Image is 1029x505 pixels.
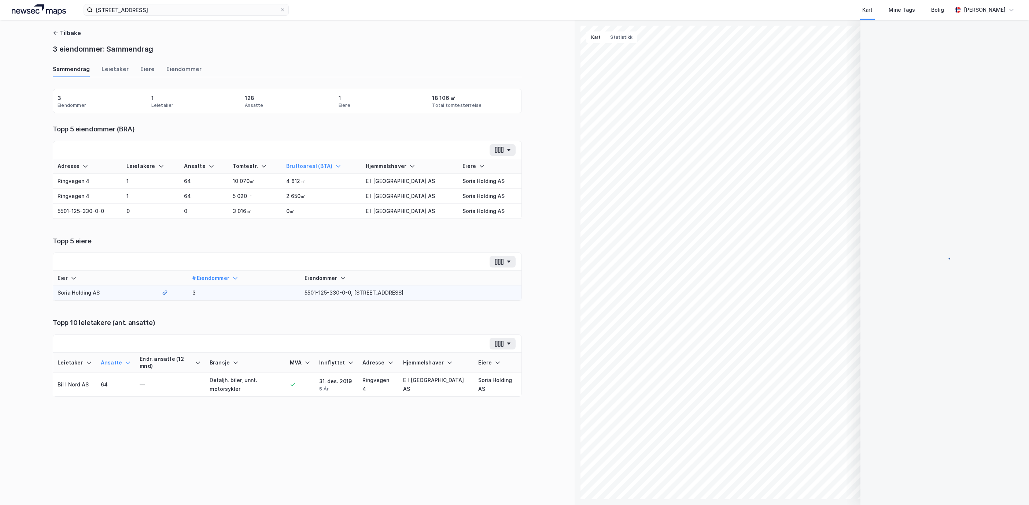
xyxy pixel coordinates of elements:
[458,189,521,204] td: Soria Holding AS
[361,204,458,219] td: E I [GEOGRAPHIC_DATA] AS
[166,65,202,77] div: Eiendommer
[228,189,282,204] td: 5 020㎡
[192,275,296,282] div: # Eiendommer
[462,163,517,170] div: Eiere
[58,275,153,282] div: Eier
[403,359,470,366] div: Hjemmelshaver
[140,356,201,369] div: Endr. ansatte (12 mnd)
[361,189,458,204] td: E I [GEOGRAPHIC_DATA] AS
[245,102,263,108] div: Ansatte
[931,5,944,14] div: Bolig
[122,204,180,219] td: 0
[140,65,155,77] div: Eiere
[93,4,280,15] input: Søk på adresse, matrikkel, gårdeiere, leietakere eller personer
[228,174,282,189] td: 10 070㎡
[339,102,350,108] div: Eiere
[282,174,361,189] td: 4 612㎡
[432,102,482,108] div: Total tomtestørrelse
[339,94,341,102] div: 1
[992,470,1029,505] iframe: Chat Widget
[245,94,254,102] div: 128
[358,373,399,397] td: Ringvegen 4
[151,94,154,102] div: 1
[319,386,354,392] div: 5 År
[96,373,135,397] td: 64
[319,359,354,366] div: Innflyttet
[282,189,361,204] td: 2 650㎡
[992,470,1029,505] div: Kontrollprogram for chat
[286,163,357,170] div: Bruttoareal (BTA)
[58,102,86,108] div: Eiendommer
[58,94,61,102] div: 3
[319,377,354,392] div: 31. des. 2019
[939,252,951,264] img: spinner.a6d8c91a73a9ac5275cf975e30b51cfb.svg
[862,5,873,14] div: Kart
[458,204,521,219] td: Soria Holding AS
[53,237,522,246] div: Topp 5 eiere
[122,189,180,204] td: 1
[53,318,522,327] div: Topp 10 leietakere (ant. ansatte)
[290,359,311,366] div: MVA
[399,373,474,397] td: E I [GEOGRAPHIC_DATA] AS
[126,163,176,170] div: Leietakere
[180,189,228,204] td: 64
[180,174,228,189] td: 64
[478,359,517,366] div: Eiere
[432,94,456,102] div: 18 106 ㎡
[122,174,180,189] td: 1
[101,359,131,366] div: Ansatte
[605,31,637,43] button: Statistikk
[53,174,122,189] td: Ringvegen 4
[964,5,1006,14] div: [PERSON_NAME]
[53,125,522,134] div: Topp 5 eiendommer (BRA)
[361,174,458,189] td: E I [GEOGRAPHIC_DATA] AS
[586,31,605,43] button: Kart
[205,373,285,397] td: Detaljh. biler, unnt. motorsykler
[228,204,282,219] td: 3 016㎡
[12,4,66,15] img: logo.a4113a55bc3d86da70a041830d287a7e.svg
[233,163,277,170] div: Tomtestr.
[210,359,281,366] div: Bransje
[305,275,517,282] div: Eiendommer
[300,285,521,300] td: 5501-125-330-0-0, [STREET_ADDRESS]
[102,65,129,77] div: Leietaker
[184,163,224,170] div: Ansatte
[140,380,201,389] div: —
[362,359,394,366] div: Adresse
[58,359,92,366] div: Leietaker
[53,29,81,37] button: Tilbake
[889,5,915,14] div: Mine Tags
[188,285,300,300] td: 3
[458,174,521,189] td: Soria Holding AS
[180,204,228,219] td: 0
[53,65,90,77] div: Sammendrag
[53,204,122,219] td: 5501-125-330-0-0
[151,102,174,108] div: Leietaker
[53,43,153,55] div: 3 eiendommer: Sammendrag
[58,163,118,170] div: Adresse
[474,373,521,397] td: Soria Holding AS
[53,285,158,300] td: Soria Holding AS
[366,163,454,170] div: Hjemmelshaver
[53,189,122,204] td: Ringvegen 4
[282,204,361,219] td: 0㎡
[53,373,96,397] td: Bil I Nord AS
